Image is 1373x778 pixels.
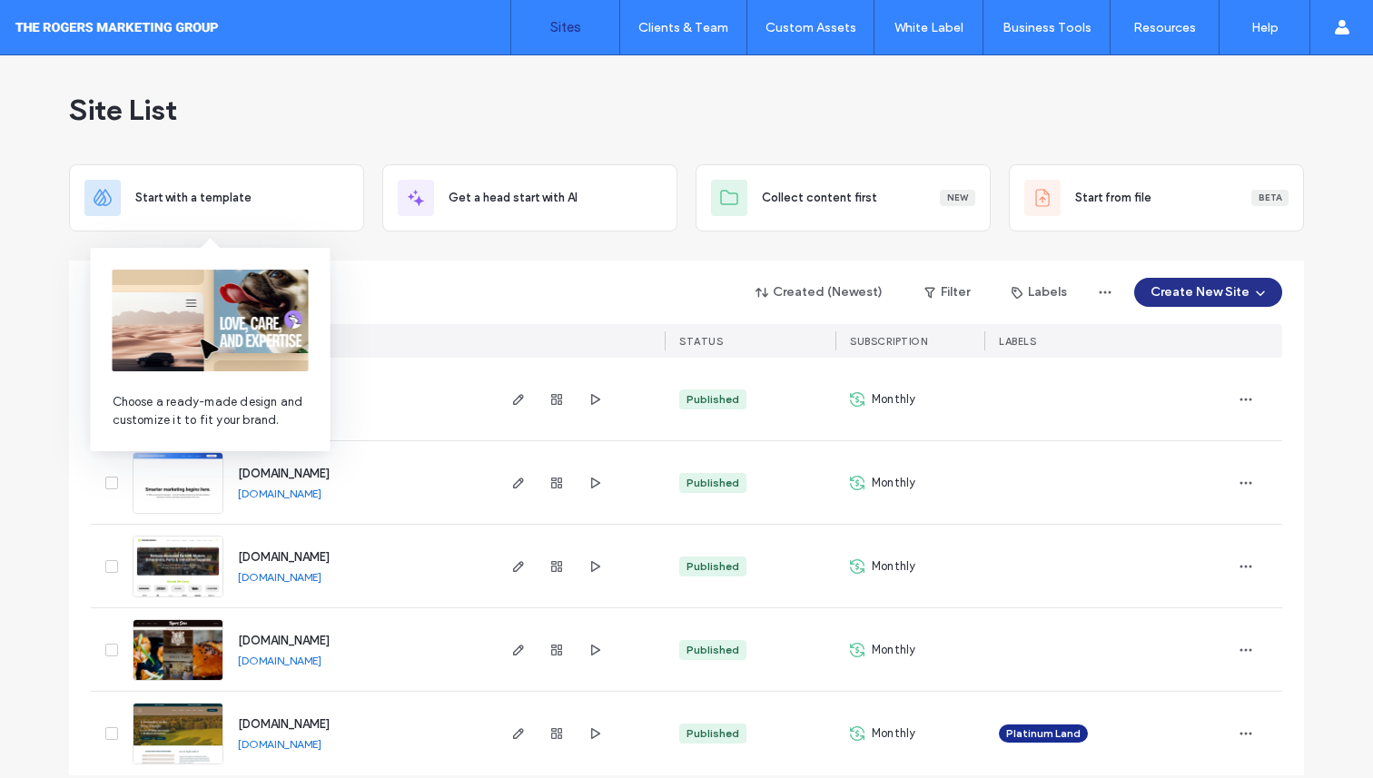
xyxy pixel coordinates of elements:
[1251,190,1289,206] div: Beta
[1009,164,1304,231] div: Start from fileBeta
[238,570,321,584] a: [DOMAIN_NAME]
[238,717,330,731] a: [DOMAIN_NAME]
[238,737,321,751] a: [DOMAIN_NAME]
[449,189,578,207] span: Get a head start with AI
[872,641,915,659] span: Monthly
[872,474,915,492] span: Monthly
[238,487,321,500] a: [DOMAIN_NAME]
[872,724,915,743] span: Monthly
[696,164,991,231] div: Collect content firstNew
[679,335,723,348] span: STATUS
[69,92,177,128] span: Site List
[238,634,330,647] a: [DOMAIN_NAME]
[766,20,856,35] label: Custom Assets
[872,390,915,409] span: Monthly
[906,278,988,307] button: Filter
[550,19,581,35] label: Sites
[894,20,963,35] label: White Label
[238,467,330,480] a: [DOMAIN_NAME]
[995,278,1083,307] button: Labels
[638,20,728,35] label: Clients & Team
[686,475,739,491] div: Published
[940,190,975,206] div: New
[113,393,309,429] span: Choose a ready-made design and customize it to fit your brand.
[762,189,877,207] span: Collect content first
[135,189,252,207] span: Start with a template
[1006,725,1081,742] span: Platinum Land
[238,550,330,564] a: [DOMAIN_NAME]
[113,270,309,371] img: from-template.png
[686,725,739,742] div: Published
[686,558,739,575] div: Published
[382,164,677,231] div: Get a head start with AI
[1133,20,1196,35] label: Resources
[999,335,1036,348] span: LABELS
[850,335,927,348] span: SUBSCRIPTION
[686,642,739,658] div: Published
[1075,189,1151,207] span: Start from file
[686,391,739,408] div: Published
[740,278,899,307] button: Created (Newest)
[69,164,364,231] div: Start with a template
[238,654,321,667] a: [DOMAIN_NAME]
[1003,20,1091,35] label: Business Tools
[872,557,915,576] span: Monthly
[1134,278,1282,307] button: Create New Site
[1251,20,1279,35] label: Help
